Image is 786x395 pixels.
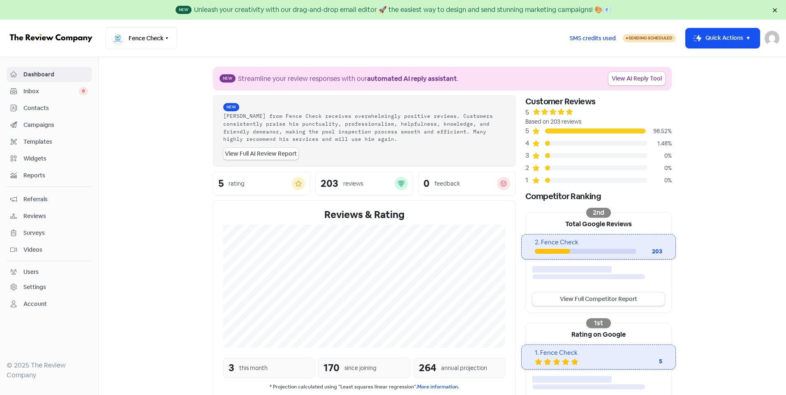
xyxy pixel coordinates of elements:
span: SMS credits used [570,34,616,43]
div: 0% [647,176,672,185]
a: Inbox 0 [7,84,92,99]
span: New [220,74,236,83]
div: 0% [647,164,672,172]
span: Inbox [23,87,79,96]
a: Surveys [7,225,92,241]
span: Surveys [23,229,88,237]
a: View AI Reply Tool [608,72,665,85]
div: 0 [423,179,430,188]
a: Referrals [7,192,92,207]
div: rating [229,179,245,188]
div: 0% [647,152,672,160]
div: Total Google Reviews [526,213,671,234]
button: Quick Actions [686,28,760,48]
a: Contacts [7,101,92,116]
div: 1. Fence Check [535,348,662,358]
a: Account [7,296,92,312]
b: automated AI reply assistant [367,74,457,83]
span: Reports [23,171,88,180]
a: 0feedback [418,172,516,195]
div: 5 [525,108,529,117]
div: Reviews & Rating [223,207,505,222]
div: Account [23,300,47,308]
span: Contacts [23,104,88,113]
a: 203reviews [315,172,413,195]
div: 2 [525,163,532,173]
div: Settings [23,283,46,292]
div: Unleash your creativity with our drag-and-drop email editor 🚀 the easiest way to design and send ... [194,5,611,15]
div: 5 [629,357,662,366]
div: 3 [229,361,234,375]
div: reviews [343,179,363,188]
div: [PERSON_NAME] from Fence Check receives overwhelmingly positive reviews. Customers consistently p... [223,112,505,143]
span: New [176,6,192,14]
a: Templates [7,134,92,149]
div: Rating on Google [526,323,671,344]
div: 1.48% [647,139,672,148]
div: Users [23,268,39,276]
div: 3 [525,151,532,161]
div: Customer Reviews [525,95,672,108]
a: Reviews [7,209,92,224]
span: Dashboard [23,70,88,79]
span: Templates [23,138,88,146]
a: Dashboard [7,67,92,82]
div: 203 [321,179,338,188]
div: 98.52% [647,127,672,135]
div: Streamline your review responses with our . [238,74,458,84]
a: View Full Competitor Report [532,292,665,306]
div: feedback [435,179,460,188]
div: 264 [419,361,436,375]
span: Campaigns [23,121,88,129]
button: Fence Check [105,27,177,49]
span: Videos [23,246,88,254]
div: 5 [218,179,224,188]
a: Reports [7,168,92,183]
div: 2nd [586,208,611,218]
span: Referrals [23,195,88,204]
div: Based on 203 reviews [525,117,672,126]
a: View Full AI Review Report [223,148,298,160]
a: Widgets [7,151,92,166]
span: 0 [79,87,88,95]
div: 1 [525,175,532,185]
a: SMS credits used [563,33,623,42]
div: 4 [525,138,532,148]
div: this month [239,364,268,372]
div: 2. Fence Check [535,238,662,247]
div: 5 [525,126,532,136]
a: Sending Scheduled [623,33,676,43]
span: Reviews [23,212,88,220]
div: © 2025 The Review Company [7,361,92,380]
a: More information. [417,384,459,390]
div: 170 [324,361,340,375]
small: * Projection calculated using "Least squares linear regression". [223,383,505,391]
div: since joining [344,364,377,372]
span: Widgets [23,154,88,163]
span: Sending Scheduled [629,35,673,41]
a: 5rating [213,172,310,195]
a: Videos [7,242,92,257]
a: Settings [7,280,92,295]
div: annual projection [441,364,487,372]
span: New [223,103,239,111]
img: User [765,31,779,46]
div: 203 [636,247,662,256]
div: 1st [586,318,611,328]
a: Campaigns [7,117,92,133]
a: Users [7,264,92,280]
div: Competitor Ranking [525,190,672,202]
